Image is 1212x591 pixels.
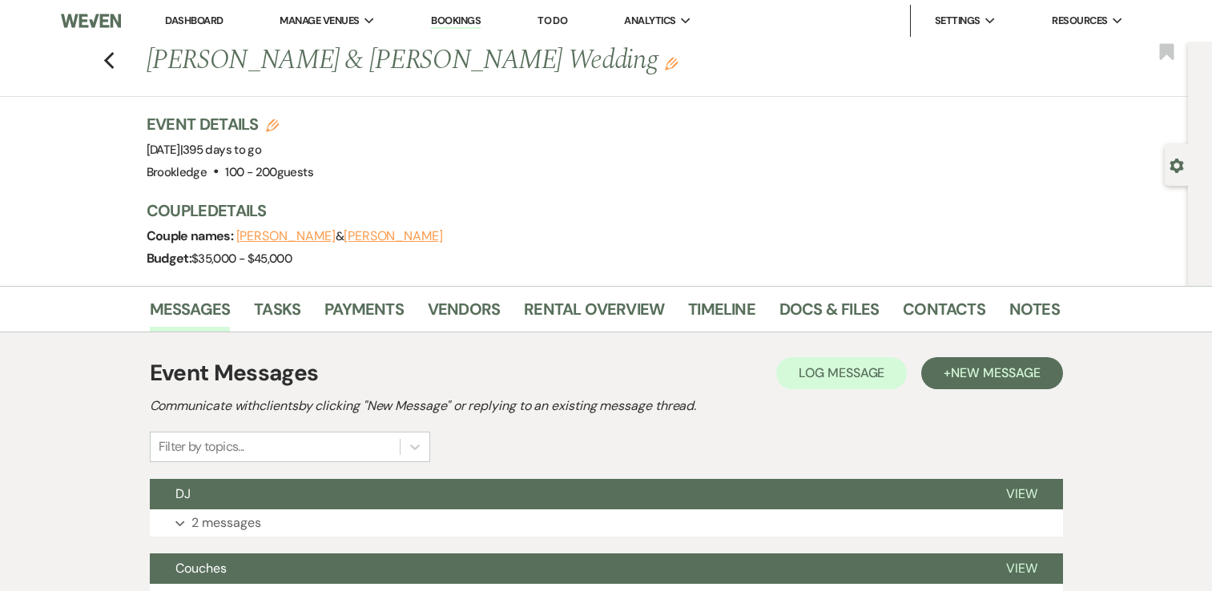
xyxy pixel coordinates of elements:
a: Notes [1009,296,1060,332]
a: Payments [324,296,404,332]
h1: [PERSON_NAME] & [PERSON_NAME] Wedding [147,42,864,80]
span: Couple names: [147,227,236,244]
p: 2 messages [191,513,261,533]
button: Edit [665,56,678,70]
button: [PERSON_NAME] [344,230,443,243]
a: Bookings [431,14,481,29]
button: Open lead details [1170,157,1184,172]
span: Budget: [147,250,192,267]
a: Dashboard [165,14,223,27]
span: Log Message [799,364,884,381]
span: Resources [1052,13,1107,29]
span: [DATE] [147,142,262,158]
a: Messages [150,296,231,332]
a: Docs & Files [779,296,879,332]
span: & [236,228,443,244]
span: View [1006,485,1037,502]
span: Settings [935,13,980,29]
span: Brookledge [147,164,207,180]
span: 100 - 200 guests [225,164,312,180]
span: | [180,142,261,158]
span: Manage Venues [280,13,359,29]
a: Contacts [903,296,985,332]
h3: Event Details [147,113,313,135]
span: 395 days to go [183,142,261,158]
a: Vendors [428,296,500,332]
h1: Event Messages [150,356,319,390]
button: DJ [150,479,980,509]
button: 2 messages [150,509,1063,537]
a: To Do [538,14,567,27]
a: Rental Overview [524,296,664,332]
h3: Couple Details [147,199,1044,222]
button: View [980,479,1063,509]
h2: Communicate with clients by clicking "New Message" or replying to an existing message thread. [150,396,1063,416]
button: Couches [150,553,980,584]
a: Tasks [254,296,300,332]
a: Timeline [688,296,755,332]
div: Filter by topics... [159,437,244,456]
button: +New Message [921,357,1062,389]
span: View [1006,560,1037,577]
button: [PERSON_NAME] [236,230,336,243]
span: New Message [951,364,1040,381]
span: Analytics [624,13,675,29]
span: $35,000 - $45,000 [191,251,292,267]
span: DJ [175,485,191,502]
button: View [980,553,1063,584]
span: Couches [175,560,227,577]
button: Log Message [776,357,907,389]
img: Weven Logo [61,4,121,38]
